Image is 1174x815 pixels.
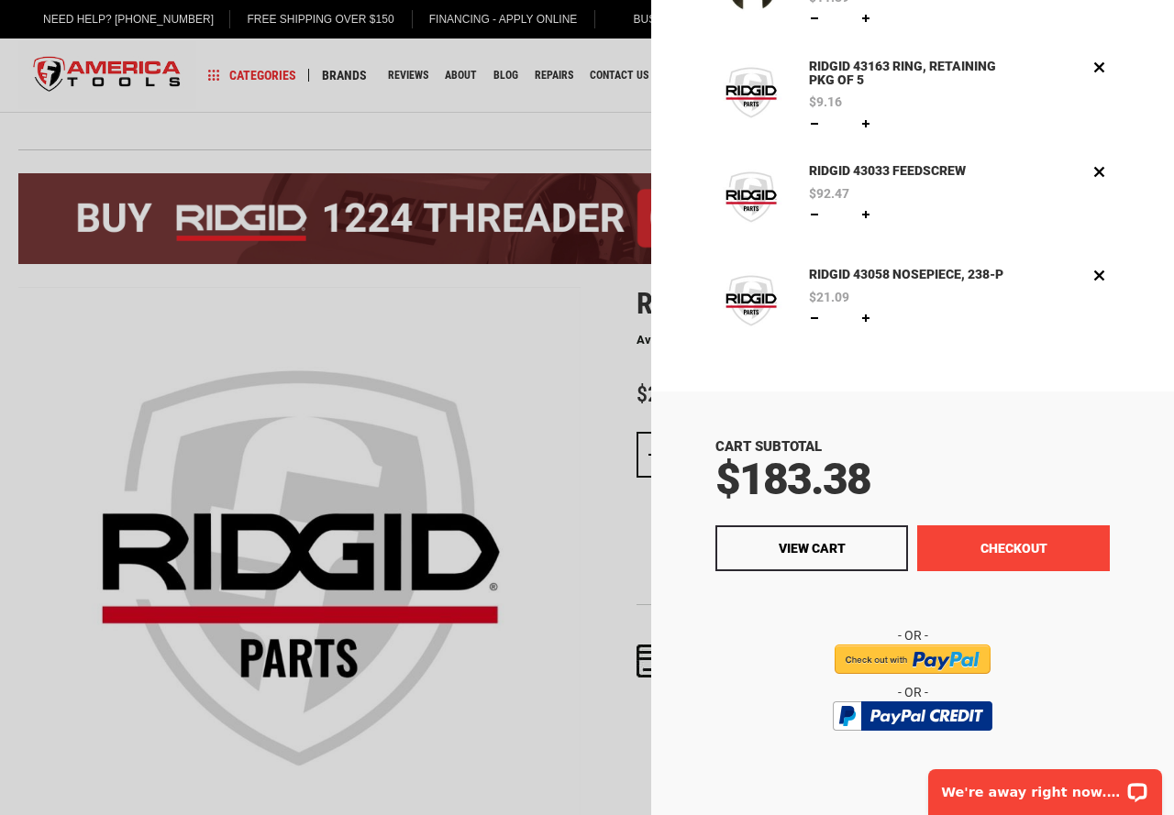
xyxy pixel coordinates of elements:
[779,541,846,556] span: View Cart
[715,161,787,233] img: RIDGID 43033 FEEDSCREW
[917,525,1110,571] button: Checkout
[809,291,849,303] span: $21.09
[804,265,1009,285] a: RIDGID 43058 NOSEPIECE, 238-P
[715,57,787,135] a: RIDGID 43163 RING, RETAINING PKG OF 5
[809,187,849,200] span: $92.47
[715,265,787,336] img: RIDGID 43058 NOSEPIECE, 238-P
[715,453,870,505] span: $183.38
[844,735,981,755] img: btn_bml_text.png
[804,57,1015,92] a: RIDGID 43163 RING, RETAINING PKG OF 5
[715,265,787,341] a: RIDGID 43058 NOSEPIECE, 238-P
[809,95,842,108] span: $9.16
[715,161,787,237] a: RIDGID 43033 FEEDSCREW
[804,161,971,182] a: RIDGID 43033 FEEDSCREW
[715,57,787,128] img: RIDGID 43163 RING, RETAINING PKG OF 5
[715,438,822,455] span: Cart Subtotal
[916,757,1174,815] iframe: LiveChat chat widget
[715,525,908,571] a: View Cart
